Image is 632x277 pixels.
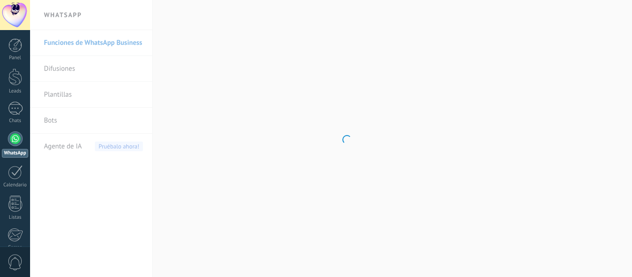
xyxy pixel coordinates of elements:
[2,118,29,124] div: Chats
[2,215,29,221] div: Listas
[2,149,28,158] div: WhatsApp
[2,55,29,61] div: Panel
[2,182,29,188] div: Calendario
[2,88,29,94] div: Leads
[2,245,29,251] div: Correo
